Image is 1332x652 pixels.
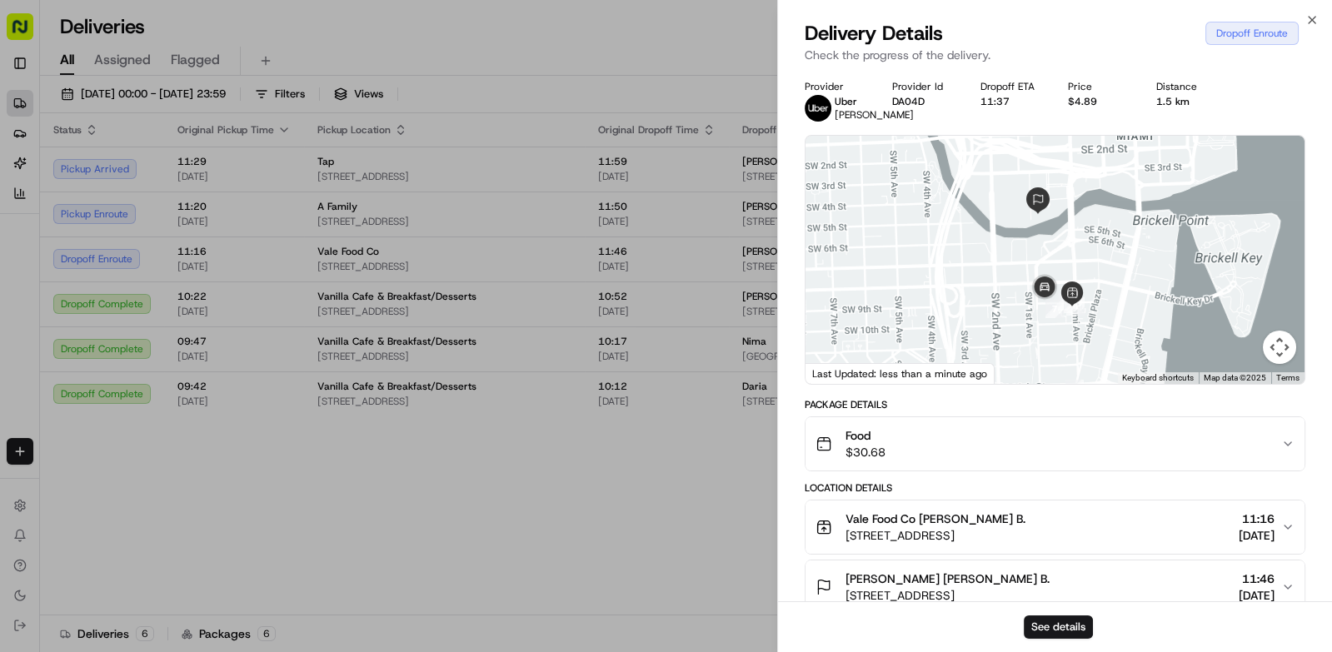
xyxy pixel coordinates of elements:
img: 1736555255976-a54dd68f-1ca7-489b-9aae-adbdc363a1c4 [33,258,47,271]
span: Knowledge Base [33,371,127,388]
div: Price [1068,80,1130,93]
div: 11:37 [980,95,1042,108]
p: Check the progress of the delivery. [805,47,1305,63]
span: • [138,302,144,316]
div: Location Details [805,481,1305,495]
img: uber-new-logo.jpeg [805,95,831,122]
a: 💻API Documentation [134,365,274,395]
img: 1736555255976-a54dd68f-1ca7-489b-9aae-adbdc363a1c4 [17,158,47,188]
button: Vale Food Co [PERSON_NAME] B.[STREET_ADDRESS]11:16[DATE] [806,500,1305,554]
span: [STREET_ADDRESS] [846,587,1050,604]
img: Regen Pajulas [17,241,43,268]
button: Keyboard shortcuts [1122,372,1194,384]
span: [DATE] [147,302,182,316]
button: See details [1024,615,1093,639]
button: DA04D [892,95,925,108]
span: [DATE] [1239,527,1275,544]
span: Uber [835,95,857,108]
div: Start new chat [75,158,273,175]
img: Nash [17,16,50,49]
div: Provider [805,80,866,93]
div: We're available if you need us! [75,175,229,188]
span: Delivery Details [805,20,943,47]
button: [PERSON_NAME] [PERSON_NAME] B.[STREET_ADDRESS]11:46[DATE] [806,560,1305,614]
button: Start new chat [283,163,303,183]
input: Clear [43,107,275,124]
span: Regen Pajulas [52,257,122,271]
img: 9188753566659_6852d8bf1fb38e338040_72.png [35,158,65,188]
span: API Documentation [157,371,267,388]
span: • [125,257,131,271]
div: 📗 [17,373,30,386]
a: Terms [1276,373,1300,382]
span: Map data ©2025 [1204,373,1266,382]
span: [DATE] [1239,587,1275,604]
p: Welcome 👋 [17,66,303,92]
div: Dropoff ETA [980,80,1042,93]
img: Alwin [17,286,43,313]
span: [PERSON_NAME] [PERSON_NAME] B. [846,570,1050,587]
div: Last Updated: less than a minute ago [806,363,995,384]
div: 3 [1059,373,1090,405]
button: Map camera controls [1263,331,1296,364]
div: $4.89 [1068,95,1130,108]
span: [PERSON_NAME] [835,108,914,122]
div: Package Details [805,398,1305,411]
span: [STREET_ADDRESS] [846,527,1025,544]
img: Google [810,362,865,384]
span: 9 ago [134,257,162,271]
a: Open this area in Google Maps (opens a new window) [810,362,865,384]
a: Powered byPylon [117,411,202,425]
button: Food$30.68 [806,417,1305,470]
span: $30.68 [846,444,886,460]
a: 📗Knowledge Base [10,365,134,395]
div: Past conversations [17,216,107,229]
div: 💻 [141,373,154,386]
span: 11:16 [1239,510,1275,527]
button: See all [258,212,303,232]
div: Distance [1156,80,1218,93]
span: Vale Food Co [PERSON_NAME] B. [846,510,1025,527]
img: 1736555255976-a54dd68f-1ca7-489b-9aae-adbdc363a1c4 [33,303,47,316]
span: Pylon [166,412,202,425]
div: Provider Id [892,80,954,93]
span: [PERSON_NAME] [52,302,135,316]
div: 1.5 km [1156,95,1218,108]
span: Food [846,427,886,444]
span: 11:46 [1239,570,1275,587]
